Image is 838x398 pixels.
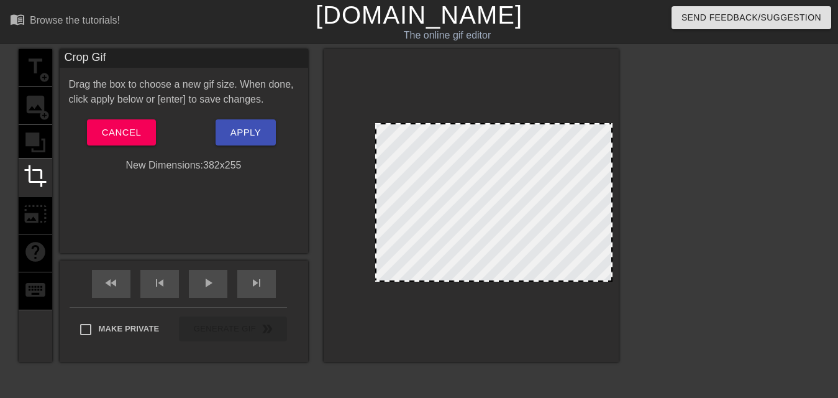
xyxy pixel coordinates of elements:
button: Cancel [87,119,156,146]
span: skip_previous [152,275,167,290]
span: Cancel [102,124,141,141]
span: Make Private [99,323,160,335]
span: skip_next [249,275,264,290]
span: menu_book [10,12,25,27]
div: The online gif editor [286,28,609,43]
span: crop [24,164,47,188]
a: [DOMAIN_NAME] [316,1,522,29]
span: Send Feedback/Suggestion [681,10,821,25]
div: New Dimensions: 382 x 255 [60,158,308,173]
span: play_arrow [201,275,216,290]
div: Browse the tutorials! [30,15,120,25]
div: Crop Gif [60,49,308,68]
a: Browse the tutorials! [10,12,120,31]
span: fast_rewind [104,275,119,290]
div: Drag the box to choose a new gif size. When done, click apply below or [enter] to save changes. [60,77,308,107]
button: Apply [216,119,276,146]
button: Send Feedback/Suggestion [672,6,831,29]
span: Apply [230,124,261,141]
